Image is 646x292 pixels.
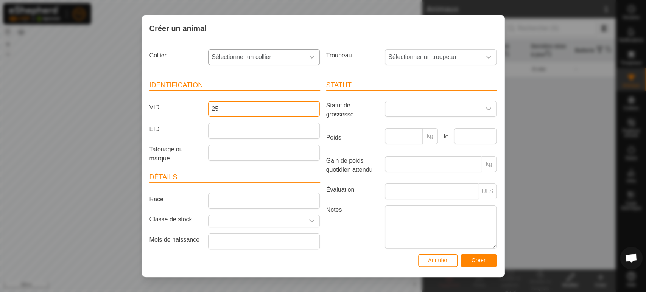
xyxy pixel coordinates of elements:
label: Gain de poids quotidien attendu [323,156,382,174]
label: Race [146,193,205,206]
label: Statut de grossesse [323,101,382,119]
span: Sélectionner un collier [209,50,304,65]
span: Annuler [428,257,448,263]
label: Notes [323,205,382,248]
header: Identification [149,80,320,91]
label: Mois de naissance [146,233,205,246]
button: Créer [461,254,497,267]
div: dropdown trigger [481,50,496,65]
label: Tatouage ou marque [146,145,205,163]
div: dropdown trigger [304,50,319,65]
label: Collier [146,49,205,62]
p-inputgroup-addon: kg [423,128,438,144]
label: le [441,132,451,141]
button: Annuler [418,254,458,267]
label: Poids [323,128,382,147]
div: dropdown trigger [304,215,319,227]
label: Évaluation [323,183,382,196]
span: Créer [472,257,486,263]
label: VID [146,101,205,114]
p-inputgroup-addon: kg [481,156,497,172]
label: Classe de stock [146,215,205,224]
label: Troupeau [323,49,382,62]
div: Open chat [620,247,643,269]
span: Créer un animal [149,23,207,34]
header: Détails [149,172,320,183]
p-inputgroup-addon: ULS [478,183,497,199]
header: Statut [326,80,497,91]
div: dropdown trigger [481,101,496,116]
span: Sélectionner un troupeau [385,50,481,65]
label: EID [146,123,205,136]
